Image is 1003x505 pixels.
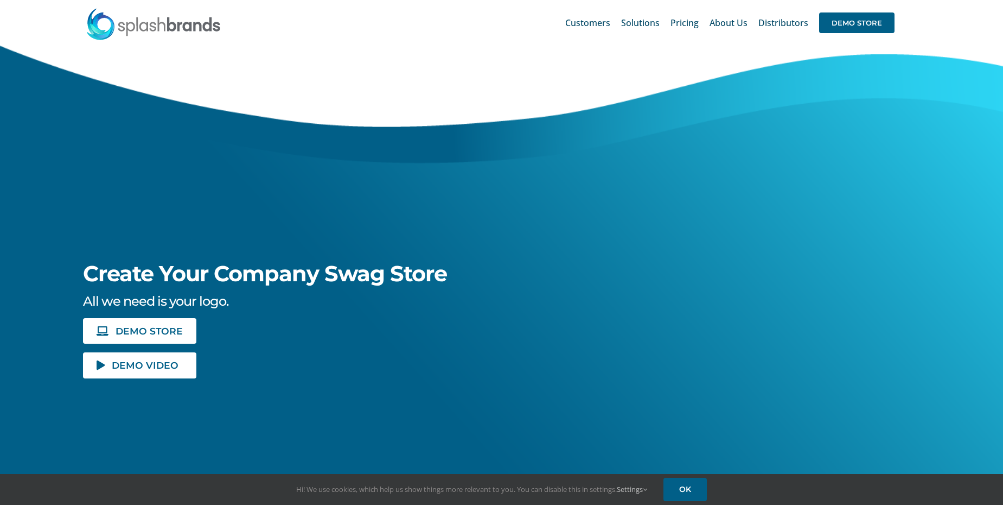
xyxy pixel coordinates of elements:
[86,8,221,40] img: SplashBrands.com Logo
[565,18,610,27] span: Customers
[565,5,610,40] a: Customers
[710,18,748,27] span: About Us
[296,484,647,494] span: Hi! We use cookies, which help us show things more relevant to you. You can disable this in setti...
[670,18,699,27] span: Pricing
[617,484,647,494] a: Settings
[83,293,228,309] span: All we need is your logo.
[621,18,660,27] span: Solutions
[112,361,178,370] span: DEMO VIDEO
[83,260,447,287] span: Create Your Company Swag Store
[663,478,707,501] a: OK
[819,12,895,33] span: DEMO STORE
[758,18,808,27] span: Distributors
[758,5,808,40] a: Distributors
[83,318,196,344] a: DEMO STORE
[116,326,183,336] span: DEMO STORE
[819,5,895,40] a: DEMO STORE
[670,5,699,40] a: Pricing
[565,5,895,40] nav: Main Menu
